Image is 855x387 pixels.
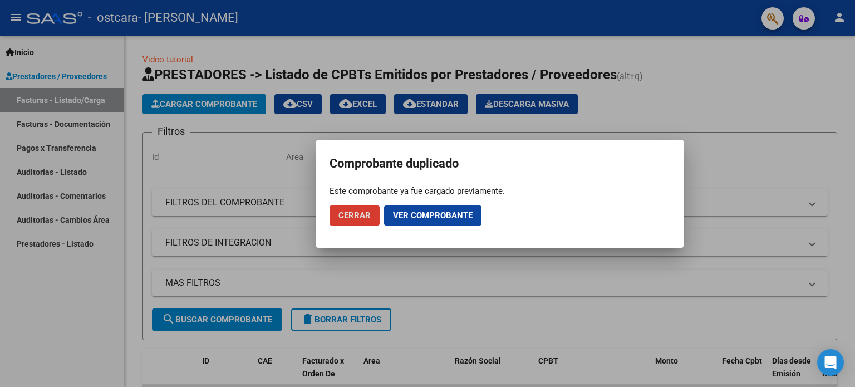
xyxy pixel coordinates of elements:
[330,205,380,226] button: Cerrar
[384,205,481,226] button: Ver comprobante
[817,349,844,376] div: Open Intercom Messenger
[338,210,371,221] span: Cerrar
[393,210,473,221] span: Ver comprobante
[330,153,670,174] h2: Comprobante duplicado
[330,185,670,197] div: Este comprobante ya fue cargado previamente.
